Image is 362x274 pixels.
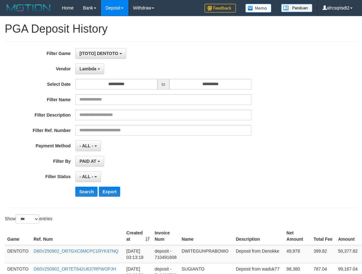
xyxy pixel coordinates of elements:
[31,227,124,245] th: Ref. Num
[5,245,31,263] td: DENTOTO
[79,159,96,164] span: PAID AT
[79,51,118,56] span: [ITOTO] DENTOTO
[152,227,179,245] th: Invoice Num
[152,245,179,263] td: deposit - 710491608
[16,214,39,224] select: Showentries
[34,249,119,254] a: D60V250902_OR7GXC0MCPC1RYK97NQ
[5,227,31,245] th: Game
[75,140,101,151] button: - ALL -
[311,245,335,263] td: 399.82
[157,79,169,90] span: to
[179,245,233,263] td: DWITEGUHPRABOWO
[245,4,272,13] img: Button%20Memo.svg
[5,3,52,13] img: MOTION_logo.png
[79,66,96,71] span: Lambda
[281,4,312,12] img: panduan.png
[284,245,311,263] td: 49,978
[75,48,126,59] button: [ITOTO] DENTOTO
[34,266,116,271] a: D60V250902_OR7ET642U637RPWOPJH
[79,174,93,179] span: - ALL -
[233,227,284,245] th: Description
[124,245,152,263] td: [DATE] 03:13:18
[124,227,152,245] th: Created at: activate to sort column ascending
[75,187,98,197] button: Search
[75,156,104,167] button: PAID AT
[5,214,52,224] label: Show entries
[179,227,233,245] th: Name
[233,245,284,263] td: Deposit from Denokke
[311,227,335,245] th: Total Fee
[75,171,101,182] button: - ALL -
[99,187,120,197] button: Export
[5,23,357,35] h1: PGA Deposit History
[79,143,93,148] span: - ALL -
[205,4,236,13] img: Feedback.jpg
[75,63,104,74] button: Lambda
[284,227,311,245] th: Net Amount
